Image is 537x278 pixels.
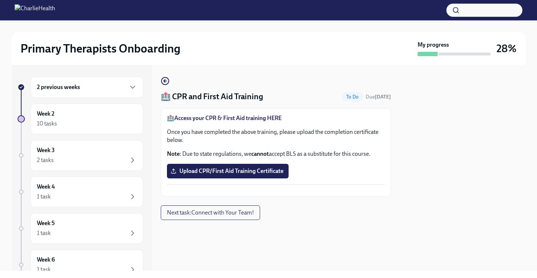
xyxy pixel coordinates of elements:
div: 2 previous weeks [31,77,143,98]
p: : Due to state regulations, we accept BLS as a substitute for this course. [167,150,385,158]
a: Week 51 task [18,213,143,244]
h6: Week 5 [37,219,55,227]
span: Next task : Connect with Your Team! [167,209,254,216]
div: 1 task [37,266,51,274]
div: 1 task [37,193,51,201]
p: Once you have completed the above training, please upload the completion certificate below. [167,128,385,144]
h4: 🏥 CPR and First Aid Training [161,91,263,102]
strong: [DATE] [375,94,391,100]
div: 1 task [37,229,51,237]
div: 2 tasks [37,156,54,164]
span: Upload CPR/First Aid Training Certificate [172,167,283,175]
span: August 23rd, 2025 10:00 [366,93,391,100]
p: 🏥 [167,114,385,122]
a: Week 32 tasks [18,140,143,171]
span: To Do [342,94,363,100]
h6: Week 3 [37,146,55,154]
strong: Note [167,150,180,157]
img: CharlieHealth [15,4,55,16]
span: Due [366,94,391,100]
h6: 2 previous weeks [37,83,80,91]
h6: Week 6 [37,256,55,264]
a: Week 41 task [18,177,143,207]
h6: Week 4 [37,183,55,191]
h3: 28% [496,42,517,55]
a: Week 210 tasks [18,104,143,134]
strong: My progress [418,41,449,49]
button: Next task:Connect with Your Team! [161,205,260,220]
div: 10 tasks [37,120,57,128]
strong: cannot [251,150,269,157]
a: Access your CPR & First Aid training HERE [174,115,282,121]
h2: Primary Therapists Onboarding [20,41,180,56]
h6: Week 2 [37,110,54,118]
label: Upload CPR/First Aid Training Certificate [167,164,289,178]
